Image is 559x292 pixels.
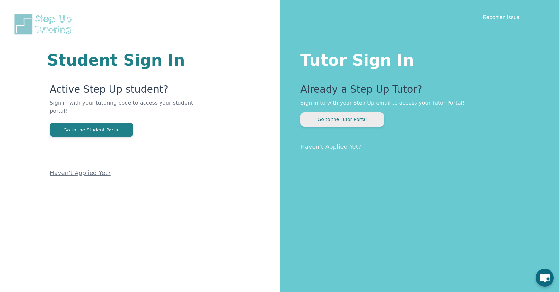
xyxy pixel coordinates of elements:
[50,127,133,133] a: Go to the Student Portal
[483,14,519,20] a: Report an Issue
[300,116,384,122] a: Go to the Tutor Portal
[300,143,362,150] a: Haven't Applied Yet?
[47,52,201,68] h1: Student Sign In
[300,50,533,68] h1: Tutor Sign In
[536,269,554,287] button: chat-button
[300,99,533,107] p: Sign in to with your Step Up email to access your Tutor Portal!
[13,13,76,36] img: Step Up Tutoring horizontal logo
[50,169,111,176] a: Haven't Applied Yet?
[50,84,201,99] p: Active Step Up student?
[50,123,133,137] button: Go to the Student Portal
[300,112,384,127] button: Go to the Tutor Portal
[50,99,201,123] p: Sign in with your tutoring code to access your student portal!
[300,84,533,99] p: Already a Step Up Tutor?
